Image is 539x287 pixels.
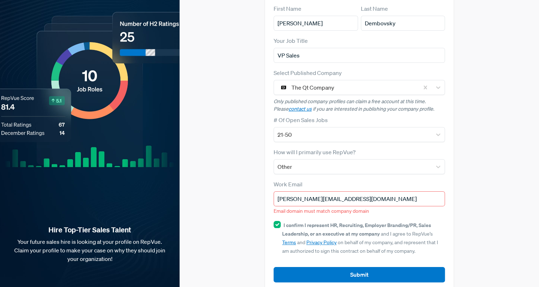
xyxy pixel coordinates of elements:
a: Terms [282,239,296,246]
label: First Name [274,4,301,13]
input: Title [274,48,445,63]
input: First Name [274,16,358,31]
a: Privacy Policy [306,239,337,246]
label: Last Name [361,4,388,13]
label: # Of Open Sales Jobs [274,116,328,124]
label: Your Job Title [274,36,308,45]
input: Last Name [361,16,445,31]
input: Email [274,191,445,206]
strong: Hire Top-Tier Sales Talent [11,225,168,235]
label: How will I primarily use RepVue? [274,148,356,156]
p: Your future sales hire is looking at your profile on RepVue. Claim your profile to make your case... [11,237,168,263]
img: The Qt Company [279,83,288,92]
p: Only published company profiles can claim a free account at this time. Please if you are interest... [274,98,445,113]
span: and I agree to RepVue’s and on behalf of my company, and represent that I am authorized to sign t... [282,222,438,254]
span: Email domain must match company domain [274,208,369,214]
button: Submit [274,267,445,282]
strong: I confirm I represent HR, Recruiting, Employer Branding/PR, Sales Leadership, or an executive at ... [282,222,431,237]
label: Select Published Company [274,69,342,77]
label: Work Email [274,180,302,188]
a: contact us [289,106,312,112]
